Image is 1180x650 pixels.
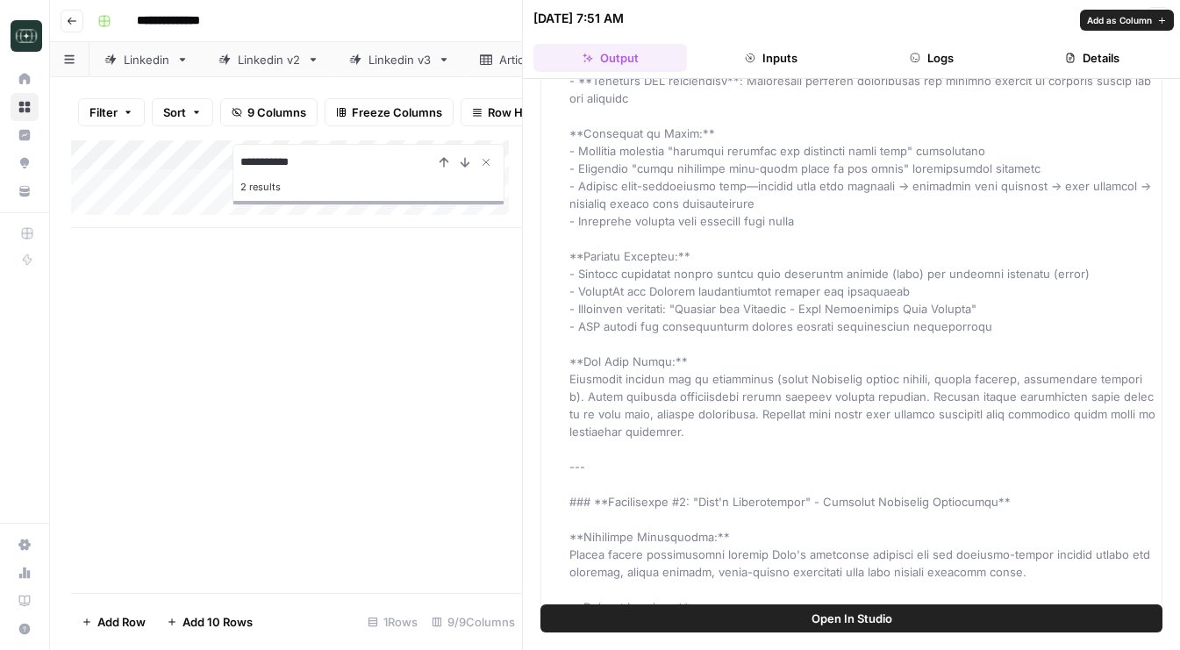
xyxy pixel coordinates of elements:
button: Row Height [461,98,562,126]
div: 1 Rows [361,608,425,636]
span: Add Row [97,613,146,631]
span: Filter [89,104,118,121]
img: Catalyst Logo [11,20,42,52]
span: Freeze Columns [352,104,442,121]
button: Add Row [71,608,156,636]
div: Linkedin v3 [368,51,431,68]
div: 9/9 Columns [425,608,522,636]
button: Sort [152,98,213,126]
span: 9 Columns [247,104,306,121]
a: Linkedin [89,42,204,77]
button: Filter [78,98,145,126]
a: Articles [465,42,576,77]
a: Settings [11,531,39,559]
a: Usage [11,559,39,587]
a: Opportunities [11,149,39,177]
button: Inputs [694,44,847,72]
button: Add 10 Rows [156,608,263,636]
a: Linkedin v2 [204,42,334,77]
button: 9 Columns [220,98,318,126]
button: Output [533,44,687,72]
div: Linkedin v2 [238,51,300,68]
button: Freeze Columns [325,98,454,126]
div: [DATE] 7:51 AM [533,10,624,27]
a: Browse [11,93,39,121]
button: Workspace: Catalyst [11,14,39,58]
button: Open In Studio [540,604,1162,632]
span: Row Height [488,104,551,121]
button: Details [1016,44,1169,72]
div: Articles [499,51,541,68]
button: Help + Support [11,615,39,643]
button: Logs [855,44,1009,72]
a: Learning Hub [11,587,39,615]
a: Your Data [11,177,39,205]
button: Add as Column [1080,10,1174,31]
span: Add 10 Rows [182,613,253,631]
div: 2 results [240,176,497,197]
span: Open In Studio [812,610,892,627]
a: Insights [11,121,39,149]
span: Add as Column [1087,13,1152,27]
div: Linkedin [124,51,169,68]
button: Close Search [476,152,497,173]
a: Linkedin v3 [334,42,465,77]
a: Home [11,65,39,93]
button: Next Result [454,152,476,173]
span: Sort [163,104,186,121]
button: Previous Result [433,152,454,173]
